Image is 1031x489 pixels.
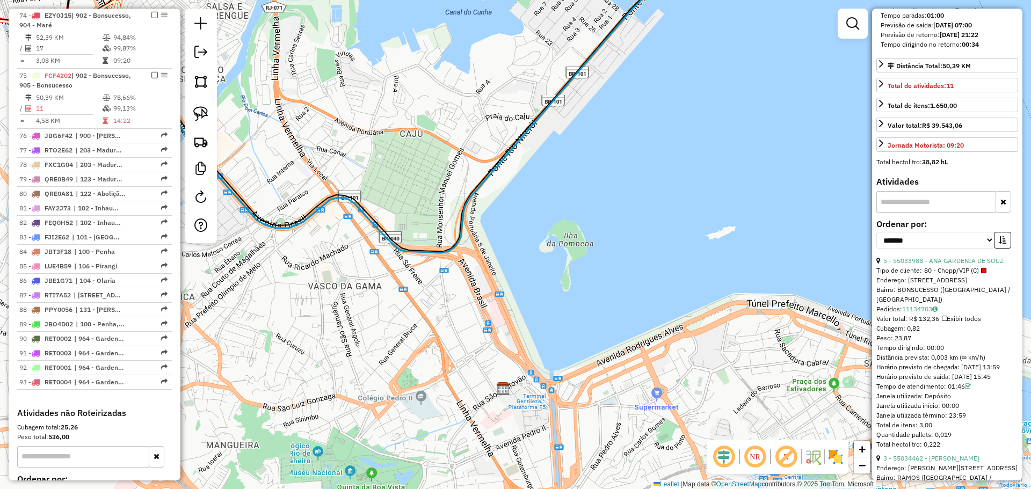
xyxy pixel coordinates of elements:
td: 52,39 KM [35,32,102,43]
span: 79 - [19,175,73,183]
div: Janela utilizada: Depósito [876,391,1018,401]
i: % de utilização da cubagem [103,45,111,52]
span: JBG6F42 [45,132,72,140]
i: Tempo total em rota [103,57,108,64]
div: Cubagem total: [17,422,172,432]
h4: Atividades [876,177,1018,187]
i: Total de Atividades [25,105,32,112]
div: Pedidos: [876,304,1018,314]
em: Rota exportada [161,248,168,254]
em: Finalizar rota [151,72,158,78]
a: 11134703 [902,305,938,313]
span: 102 - Inhauma, 122 - Abolição, 123 - Madureira, 482 - [DOM] Duque de Caxias 1 PAV [74,203,123,213]
span: 86 - [19,276,72,284]
td: 09:20 [113,55,167,66]
i: Observações [932,306,938,312]
a: OpenStreetMap [716,480,762,488]
i: Distância Total [25,94,32,101]
em: Rota exportada [161,349,168,356]
div: Tempo paradas: [881,11,1014,20]
td: 4,58 KM [35,115,102,126]
span: 964 - Gardenia Azul [74,348,124,358]
div: Distância prevista: 0,003 km (∞ km/h) [876,353,1018,362]
span: 203 - Madureira, 204 - Oswaldo Cruz, 212 - Vila Valqueire, 213 - Campinho, 931 - Tanque, 932 - Pr... [75,145,125,155]
strong: R$ 39.543,06 [922,121,962,129]
em: Rota exportada [161,262,168,269]
span: Exibir rótulo [773,444,799,470]
div: Map data © contributors,© 2025 TomTom, Microsoft [651,480,876,489]
span: 964 - Gardenia Azul [74,334,124,344]
div: Total de itens: [888,101,957,111]
em: Rota exportada [161,233,168,240]
a: Total de atividades:11 [876,78,1018,92]
span: JBE1G71 [45,276,72,284]
span: RTI7A52 [45,291,71,299]
span: + [859,442,866,456]
strong: 25,26 [61,423,78,431]
a: Com service time [965,382,971,390]
strong: [DATE] 07:00 [933,21,972,29]
span: | [681,480,683,488]
i: Total de Atividades [25,45,32,52]
em: Rota exportada [161,364,168,370]
img: Exibir/Ocultar setores [827,448,844,465]
img: CDD São Cristovão [496,382,510,396]
div: Tempo dirigindo: 00:00 [876,343,1018,353]
div: Horário previsto de chegada: [DATE] 13:59 [876,362,1018,372]
em: Opções [161,12,168,18]
td: / [19,43,25,54]
span: 91 - [19,349,71,357]
span: QRE0B49 [45,175,73,183]
span: | 902 - Bonsucesso, 904 - Maré [19,11,131,29]
span: FXC1G04 [45,160,73,169]
span: 81 - [19,204,71,212]
em: Rota exportada [161,306,168,312]
div: Bairro: BONSUCESSO ([GEOGRAPHIC_DATA] / [GEOGRAPHIC_DATA]) [876,285,1018,304]
a: Leaflet [654,480,679,488]
span: 83 - [19,233,69,241]
td: 50,39 KM [35,92,102,103]
a: 3 - 55034462 - [PERSON_NAME] [883,454,979,462]
div: Tempo dirigindo no retorno: [881,40,1014,49]
td: 94,84% [113,32,167,43]
img: Selecionar atividades - laço [193,106,208,121]
span: 87 - [19,291,71,299]
strong: 536,00 [48,433,69,441]
i: % de utilização do peso [103,94,111,101]
span: 122 - Abolição, 123 - Madureira, 201 - Cascadura [76,189,125,199]
a: Jornada Motorista: 09:20 [876,137,1018,152]
div: Quantidade pallets: 0,019 [876,430,1018,440]
i: Tempo total em rota [103,118,108,124]
td: 99,87% [113,43,167,54]
a: 5 - 55033988 - ANA GARDENIA DE SOUZ [883,257,1004,265]
div: Janela utilizada início: 00:00 [876,401,1018,411]
span: RET0003 [45,349,71,357]
a: Exportar sessão [190,41,212,65]
span: 85 - [19,262,71,270]
a: Reroteirizar Sessão [190,186,212,210]
span: 76 - [19,132,72,140]
span: 80 - Chopp/VIP (C) [924,266,986,275]
td: = [19,115,25,126]
span: JBO4D02 [45,320,73,328]
strong: 11 [946,82,954,90]
a: Zoom out [854,457,870,473]
em: Rota exportada [161,320,168,327]
em: Rota exportada [161,378,168,385]
div: Janela utilizada término: 23:59 [876,411,1018,420]
span: Ocultar NR [742,444,768,470]
a: Criar rota [189,130,213,154]
em: Rota exportada [161,132,168,138]
span: EZY0J15 [45,11,71,19]
div: Valor total: [888,121,962,130]
span: Exibir todos [942,315,981,323]
i: % de utilização do peso [103,34,111,41]
span: 104 - Olaria [75,276,125,286]
strong: 00:34 [962,40,979,48]
td: / [19,103,25,114]
h4: Atividades não Roteirizadas [17,408,172,418]
span: 964 - Gardenia Azul [74,363,124,373]
span: 106 - Pirangi [74,261,124,271]
em: Rota exportada [161,161,168,167]
div: Previsão de retorno: [881,30,1014,40]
